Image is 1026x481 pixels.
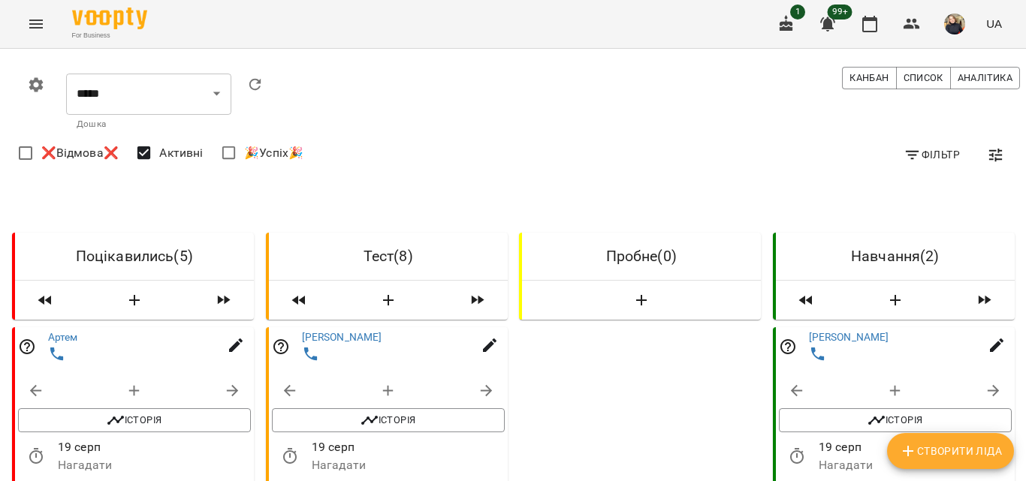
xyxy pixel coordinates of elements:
button: Історія [18,408,251,432]
p: 19 серп [311,438,504,456]
button: Канбан [842,67,896,89]
h6: Навчання ( 2 ) [788,245,1003,268]
h6: Поцікавились ( 5 ) [27,245,242,268]
button: Створити Ліда [887,433,1014,469]
span: Пересунути лідів з колонки [200,287,248,314]
svg: Відповідальний співробітник не заданий [779,338,797,356]
svg: Відповідальний співробітник не заданий [272,338,290,356]
button: Створити Ліда [528,287,755,314]
span: Історія [279,411,497,429]
p: Нагадати [58,456,251,474]
p: 19 серп [58,438,251,456]
span: For Business [72,31,147,41]
span: Аналітика [958,70,1012,86]
img: ad96a223c3aa0afd89c37e24d2e0bc2b.jpg [944,14,965,35]
button: Фільтр [898,141,966,168]
span: Канбан [849,70,889,86]
button: Створити Ліда [329,287,448,314]
h6: Тест ( 8 ) [281,245,496,268]
span: 1 [790,5,805,20]
span: Пересунути лідів з колонки [782,287,830,314]
span: Активні [159,144,203,162]
img: Voopty Logo [72,8,147,29]
span: Фільтр [904,146,960,164]
svg: Відповідальний співробітник не заданий [18,338,36,356]
span: Пересунути лідів з колонки [453,287,501,314]
span: Пересунути лідів з колонки [960,287,1008,314]
span: Пересунути лідів з колонки [275,287,323,314]
span: 99+ [828,5,852,20]
a: [PERSON_NAME] [808,331,889,343]
h6: Пробне ( 0 ) [534,245,749,268]
p: Нагадати [311,456,504,474]
span: Історія [26,411,243,429]
p: 19 серп [818,438,1011,456]
span: 🎉Успіх🎉 [244,144,303,162]
p: Нагадати [818,456,1011,474]
a: Артем [48,331,78,343]
button: Історія [272,408,505,432]
button: Menu [18,6,54,42]
button: Історія [779,408,1012,432]
button: Створити Ліда [836,287,955,314]
span: ❌Відмова❌ [41,144,119,162]
span: Історія [786,411,1004,429]
button: UA [980,10,1008,38]
p: Дошка [77,117,221,132]
button: Список [896,67,951,89]
span: UA [986,16,1002,32]
a: [PERSON_NAME] [301,331,382,343]
button: Створити Ліда [75,287,194,314]
span: Створити Ліда [899,442,1002,460]
span: Список [904,70,943,86]
span: Пересунути лідів з колонки [21,287,69,314]
button: Аналітика [950,67,1020,89]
